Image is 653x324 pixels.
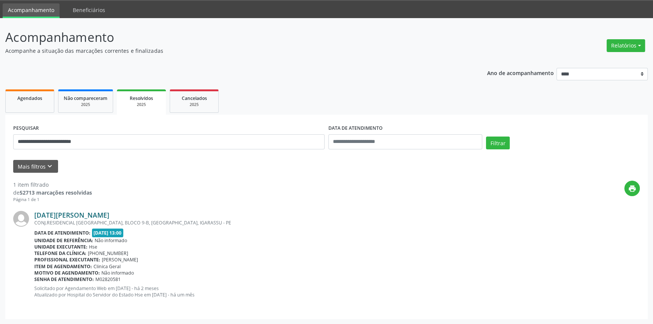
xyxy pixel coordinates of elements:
[102,256,138,263] span: [PERSON_NAME]
[624,181,640,196] button: print
[122,102,161,107] div: 2025
[64,102,107,107] div: 2025
[13,211,29,227] img: img
[94,263,121,270] span: Clinica Geral
[13,197,92,203] div: Página 1 de 1
[17,95,42,101] span: Agendados
[175,102,213,107] div: 2025
[89,244,97,250] span: Hse
[101,270,134,276] span: Não informado
[34,244,87,250] b: Unidade executante:
[3,3,60,18] a: Acompanhamento
[607,39,645,52] button: Relatórios
[34,276,94,283] b: Senha de atendimento:
[34,237,93,244] b: Unidade de referência:
[34,270,100,276] b: Motivo de agendamento:
[487,68,554,77] p: Ano de acompanhamento
[628,184,636,193] i: print
[5,28,455,47] p: Acompanhamento
[34,256,100,263] b: Profissional executante:
[20,189,92,196] strong: 52713 marcações resolvidas
[486,137,510,149] button: Filtrar
[13,123,39,134] label: PESQUISAR
[13,160,58,173] button: Mais filtroskeyboard_arrow_down
[92,229,124,237] span: [DATE] 13:00
[95,237,127,244] span: Não informado
[130,95,153,101] span: Resolvidos
[95,276,121,283] span: M02820581
[34,230,90,236] b: Data de atendimento:
[34,220,640,226] div: CONJ.RESIDENCIAL [GEOGRAPHIC_DATA], BLOCO 9-B, [GEOGRAPHIC_DATA], IGARASSU - PE
[34,250,86,256] b: Telefone da clínica:
[88,250,128,256] span: [PHONE_NUMBER]
[34,285,640,298] p: Solicitado por Agendamento Web em [DATE] - há 2 meses Atualizado por Hospital do Servidor do Esta...
[67,3,110,17] a: Beneficiários
[34,211,109,219] a: [DATE][PERSON_NAME]
[13,181,92,189] div: 1 item filtrado
[34,263,92,270] b: Item de agendamento:
[46,162,54,170] i: keyboard_arrow_down
[64,95,107,101] span: Não compareceram
[182,95,207,101] span: Cancelados
[5,47,455,55] p: Acompanhe a situação das marcações correntes e finalizadas
[13,189,92,197] div: de
[328,123,383,134] label: DATA DE ATENDIMENTO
